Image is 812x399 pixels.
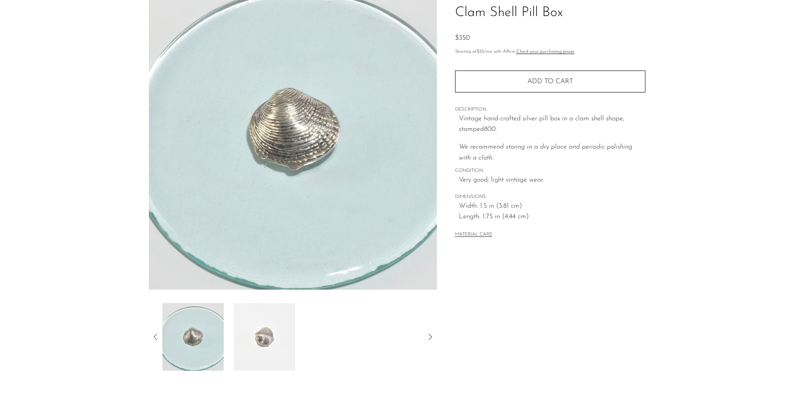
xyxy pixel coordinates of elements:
i: We recommend storing in a dry place and periodic polishing with a cloth. [459,144,632,161]
img: Clam Shell Pill Box [162,303,224,371]
button: MATERIAL CARE [455,232,492,238]
span: $32 [477,49,484,54]
a: Check your purchasing power - Learn more about Affirm Financing (opens in modal) [516,49,575,54]
span: Length: 1.75 in (4.44 cm) [459,212,645,223]
em: 800 [484,126,496,133]
span: Width: 1.5 in (3.81 cm) [459,201,645,212]
span: DESCRIPTION [455,106,645,114]
span: CONDITION [455,167,645,175]
span: $350 [455,35,470,41]
img: Clam Shell Pill Box [234,303,295,371]
p: Vintage hand-crafted silver pill box in a clam shell shape, stamped . [459,114,645,135]
span: Very good; light vintage wear. [459,175,645,186]
p: Starting at /mo with Affirm. [455,48,645,56]
span: Add to cart [527,78,573,85]
button: Add to cart [455,71,645,92]
span: DIMENSIONS [455,193,645,201]
h1: Clam Shell Pill Box [455,2,645,24]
